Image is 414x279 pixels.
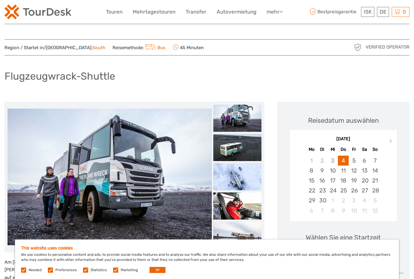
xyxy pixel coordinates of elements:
[106,8,122,16] a: Touren
[353,43,363,52] img: verified_operator_grey_128.png
[338,166,348,176] div: Choose Donnerstag, 11. September 2025
[370,176,380,185] div: Choose Sonntag, 21. September 2025
[349,166,359,176] div: Choose Freitag, 12. September 2025
[308,116,379,125] div: Reisedatum auswählen
[317,166,327,176] div: Choose Dienstag, 9. September 2025
[217,8,256,16] a: Autovermietung
[349,206,359,216] div: Choose Freitag, 10. Oktober 2025
[113,43,165,52] span: Reisemethode:
[359,145,370,154] div: Sa
[55,268,77,273] label: Preferences
[370,195,380,205] div: Choose Sonntag, 5. Oktober 2025
[338,195,348,205] div: Choose Donnerstag, 2. Oktober 2025
[144,45,165,50] a: Bus
[370,156,380,166] div: Choose Sonntag, 7. September 2025
[359,156,370,166] div: Choose Samstag, 6. September 2025
[338,145,348,154] div: Do
[306,176,317,185] div: Choose Montag, 15. September 2025
[306,145,317,154] div: Mo
[5,70,115,82] h1: Flugzeugwrack-Shuttle
[213,163,261,190] img: 45a042926e7643fc910b2a9cb1a1b831_slider_thumbnail.jpeg
[370,206,380,216] div: Choose Sonntag, 12. Oktober 2025
[317,156,327,166] div: Not available Dienstag, 2. September 2025
[15,239,399,279] div: We use cookies to personalise content and ads, to provide social media features and to analyse ou...
[359,166,370,176] div: Choose Samstag, 13. September 2025
[349,145,359,154] div: Fr
[402,9,407,15] span: 0
[338,176,348,185] div: Choose Donnerstag, 18. September 2025
[69,9,76,17] button: Open LiveChat chat widget
[327,195,338,205] div: Choose Mittwoch, 1. Oktober 2025
[306,195,317,205] div: Choose Montag, 29. September 2025
[292,156,395,216] div: month 2025-09
[306,185,317,195] div: Choose Montag, 22. September 2025
[327,185,338,195] div: Choose Mittwoch, 24. September 2025
[8,109,212,245] img: 7fc262bcbf0d41c18b942531a9a33c6f_main_slider.jpeg
[327,145,338,154] div: Mi
[338,185,348,195] div: Choose Donnerstag, 25. September 2025
[186,8,206,16] a: Transfer
[349,195,359,205] div: Choose Freitag, 3. Oktober 2025
[349,185,359,195] div: Choose Freitag, 26. September 2025
[150,267,165,273] button: OK
[370,185,380,195] div: Choose Sonntag, 28. September 2025
[21,246,393,251] h5: This website uses cookies
[133,8,175,16] a: Mehrtagestouren
[317,185,327,195] div: Choose Dienstag, 23. September 2025
[359,206,370,216] div: Choose Samstag, 11. Oktober 2025
[213,134,261,161] img: ba3625f48eb746b8bb5b3cbddc146627_slider_thumbnail.jpeg
[213,222,261,249] img: 2e6db65c6f6e4914b442ddef183d8ea2_slider_thumbnail.jpeg
[5,5,71,19] img: 120-15d4194f-c635-41b9-a512-a3cb382bfb57_logo_small.png
[306,206,317,216] div: Choose Montag, 6. Oktober 2025
[213,105,261,132] img: 7fc262bcbf0d41c18b942531a9a33c6f_slider_thumbnail.jpeg
[317,145,327,154] div: Di
[306,233,381,242] span: Wählen Sie eine Startzeit
[267,8,283,16] a: mehr
[121,268,138,273] label: Marketing
[327,206,338,216] div: Choose Mittwoch, 8. Oktober 2025
[317,206,327,216] div: Choose Dienstag, 7. Oktober 2025
[306,166,317,176] div: Choose Montag, 8. September 2025
[290,136,397,142] div: [DATE]
[349,176,359,185] div: Choose Freitag, 19. September 2025
[349,156,359,166] div: Choose Freitag, 5. September 2025
[327,176,338,185] div: Choose Mittwoch, 17. September 2025
[8,11,68,15] p: We're away right now. Please check back later!
[359,185,370,195] div: Choose Samstag, 27. September 2025
[213,192,261,220] img: 48c4684e15664c07ad50f684c510bda9_slider_thumbnail.jpeg
[364,9,372,15] span: ISK
[327,156,338,166] div: Not available Mittwoch, 3. September 2025
[5,45,105,51] span: Region / Startet in/[GEOGRAPHIC_DATA]:
[359,176,370,185] div: Choose Samstag, 20. September 2025
[173,43,204,52] span: 45 Minuten
[338,206,348,216] div: Choose Donnerstag, 9. Oktober 2025
[370,145,380,154] div: So
[377,7,389,17] div: DE
[29,268,42,273] label: Needed
[366,44,409,50] span: Verified Operator
[308,7,360,17] span: Bestpreisgarantie
[387,138,396,147] button: Next Month
[359,195,370,205] div: Choose Samstag, 4. Oktober 2025
[317,195,327,205] div: Choose Dienstag, 30. September 2025
[93,45,105,50] a: South
[91,268,107,273] label: Statistics
[370,166,380,176] div: Choose Sonntag, 14. September 2025
[338,156,348,166] div: Choose Donnerstag, 4. September 2025
[306,156,317,166] div: Not available Montag, 1. September 2025
[317,176,327,185] div: Choose Dienstag, 16. September 2025
[327,166,338,176] div: Choose Mittwoch, 10. September 2025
